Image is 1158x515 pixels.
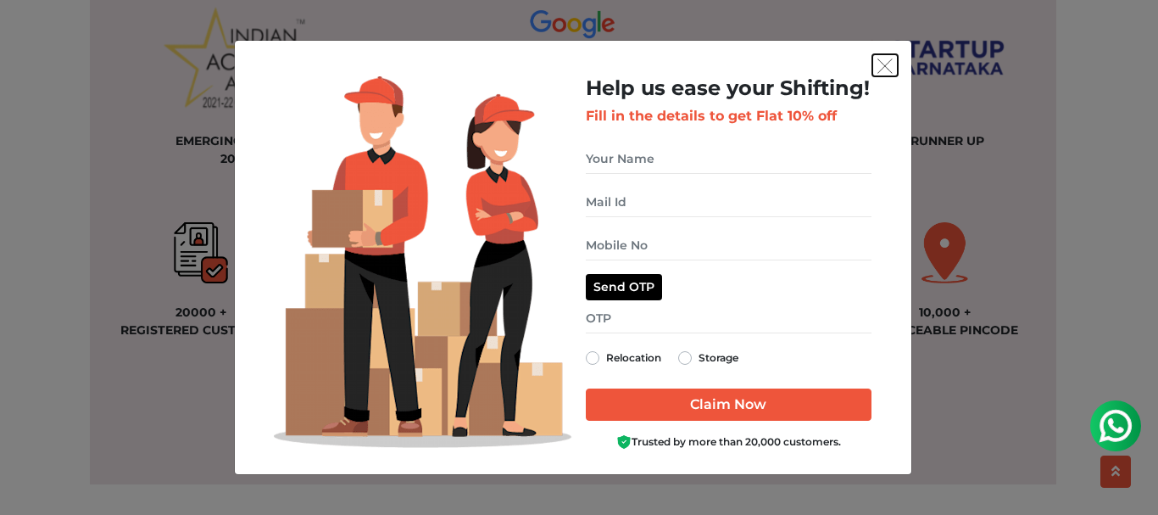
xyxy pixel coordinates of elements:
[586,231,871,260] input: Mobile No
[586,434,871,451] div: Trusted by more than 20,000 customers.
[586,188,871,217] input: Mail Id
[586,76,871,101] h2: Help us ease your Shifting!
[586,389,871,421] input: Claim Now
[586,304,871,333] input: OTP
[17,17,51,51] img: whatsapp-icon.svg
[699,348,738,368] label: Storage
[586,274,662,300] button: Send OTP
[877,59,893,74] img: exit
[586,108,871,124] h3: Fill in the details to get Flat 10% off
[586,144,871,174] input: Your Name
[616,434,632,450] img: Boxigo Customer Shield
[606,348,661,368] label: Relocation
[274,76,572,448] img: Lead Welcome Image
